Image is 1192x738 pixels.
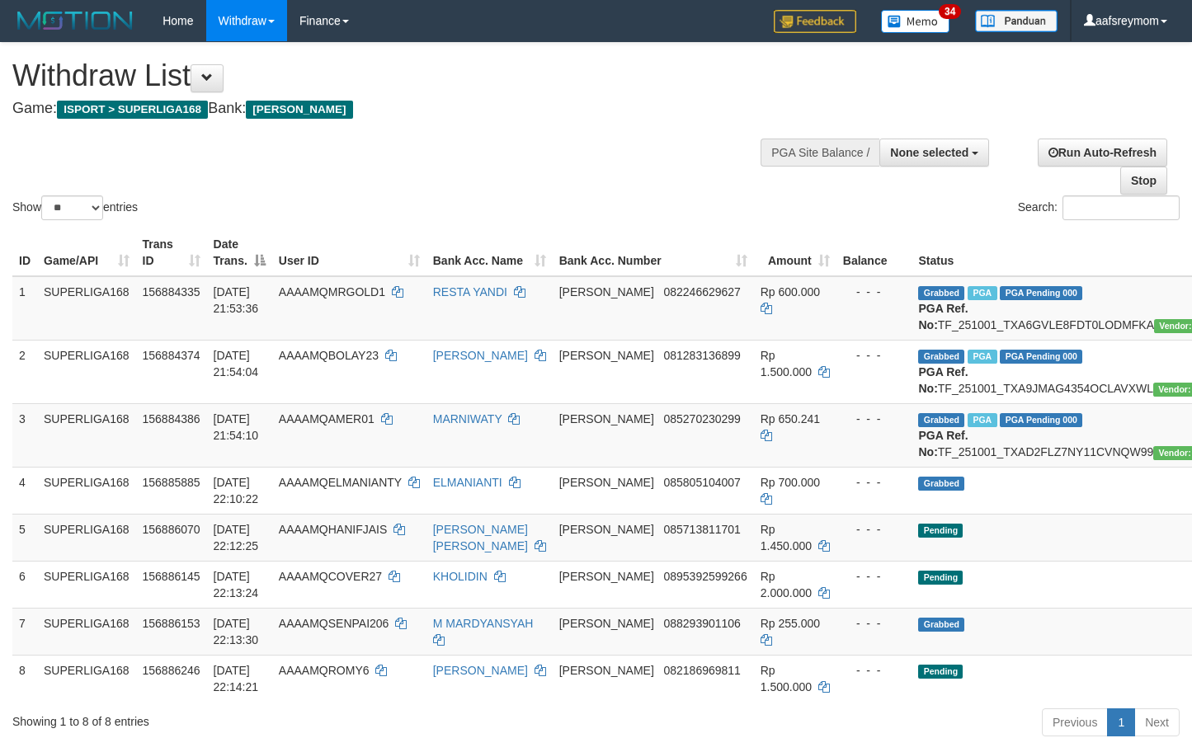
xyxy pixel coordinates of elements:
[1038,139,1167,167] a: Run Auto-Refresh
[879,139,989,167] button: None selected
[843,521,906,538] div: - - -
[143,349,200,362] span: 156884374
[881,10,950,33] img: Button%20Memo.svg
[12,276,37,341] td: 1
[12,59,778,92] h1: Withdraw List
[890,146,968,159] span: None selected
[843,411,906,427] div: - - -
[1042,708,1108,736] a: Previous
[214,285,259,315] span: [DATE] 21:53:36
[761,349,812,378] span: Rp 1.500.000
[1107,708,1135,736] a: 1
[559,617,654,630] span: [PERSON_NAME]
[279,349,379,362] span: AAAAMQBOLAY23
[1120,167,1167,195] a: Stop
[12,101,778,117] h4: Game: Bank:
[663,285,740,298] span: Copy 082246629627 to clipboard
[663,476,740,489] span: Copy 085805104007 to clipboard
[214,570,259,599] span: [DATE] 22:13:24
[559,349,654,362] span: [PERSON_NAME]
[843,568,906,585] div: - - -
[1000,413,1082,427] span: PGA Pending
[279,523,387,536] span: AAAAMQHANIFJAIS
[37,403,136,467] td: SUPERLIGA168
[663,570,747,583] span: Copy 0895392599266 to clipboard
[12,340,37,403] td: 2
[433,570,488,583] a: KHOLIDIN
[918,571,963,585] span: Pending
[968,413,996,427] span: Marked by aafandaneth
[553,229,754,276] th: Bank Acc. Number: activate to sort column ascending
[433,476,502,489] a: ELMANIANTI
[426,229,553,276] th: Bank Acc. Name: activate to sort column ascending
[272,229,426,276] th: User ID: activate to sort column ascending
[12,403,37,467] td: 3
[433,523,528,552] a: [PERSON_NAME] [PERSON_NAME]
[1062,195,1180,220] input: Search:
[663,412,740,425] span: Copy 085270230299 to clipboard
[37,229,136,276] th: Game/API: activate to sort column ascending
[843,284,906,300] div: - - -
[433,349,528,362] a: [PERSON_NAME]
[968,286,996,300] span: Marked by aafandaneth
[433,285,507,298] a: RESTA YANDI
[918,524,963,538] span: Pending
[1000,286,1082,300] span: PGA Pending
[279,476,402,489] span: AAAAMQELMANIANTY
[214,617,259,646] span: [DATE] 22:13:30
[918,286,964,300] span: Grabbed
[843,615,906,632] div: - - -
[246,101,352,119] span: [PERSON_NAME]
[843,474,906,491] div: - - -
[143,664,200,677] span: 156886246
[761,570,812,599] span: Rp 2.000.000
[12,655,37,702] td: 8
[843,347,906,364] div: - - -
[559,570,654,583] span: [PERSON_NAME]
[559,476,654,489] span: [PERSON_NAME]
[207,229,272,276] th: Date Trans.: activate to sort column descending
[279,617,389,630] span: AAAAMQSENPAI206
[663,523,740,536] span: Copy 085713811701 to clipboard
[37,655,136,702] td: SUPERLIGA168
[12,8,138,33] img: MOTION_logo.png
[12,707,484,730] div: Showing 1 to 8 of 8 entries
[761,285,820,298] span: Rp 600.000
[761,664,812,693] span: Rp 1.500.000
[433,617,534,630] a: M MARDYANSYAH
[918,477,964,491] span: Grabbed
[279,570,382,583] span: AAAAMQCOVER27
[143,476,200,489] span: 156885885
[37,608,136,655] td: SUPERLIGA168
[918,365,968,395] b: PGA Ref. No:
[559,664,654,677] span: [PERSON_NAME]
[143,617,200,630] span: 156886153
[143,285,200,298] span: 156884335
[559,285,654,298] span: [PERSON_NAME]
[1000,350,1082,364] span: PGA Pending
[12,467,37,514] td: 4
[754,229,836,276] th: Amount: activate to sort column ascending
[918,429,968,458] b: PGA Ref. No:
[279,285,385,298] span: AAAAMQMRGOLD1
[214,523,259,552] span: [DATE] 22:12:25
[214,349,259,378] span: [DATE] 21:54:04
[37,514,136,561] td: SUPERLIGA168
[761,617,820,630] span: Rp 255.000
[12,561,37,608] td: 6
[143,523,200,536] span: 156886070
[761,139,879,167] div: PGA Site Balance /
[12,195,138,220] label: Show entries
[136,229,207,276] th: Trans ID: activate to sort column ascending
[774,10,856,33] img: Feedback.jpg
[214,476,259,505] span: [DATE] 22:10:22
[559,412,654,425] span: [PERSON_NAME]
[279,664,370,677] span: AAAAMQROMY6
[559,523,654,536] span: [PERSON_NAME]
[37,561,136,608] td: SUPERLIGA168
[143,570,200,583] span: 156886145
[37,467,136,514] td: SUPERLIGA168
[279,412,375,425] span: AAAAMQAMER01
[1134,708,1180,736] a: Next
[975,10,1058,32] img: panduan.png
